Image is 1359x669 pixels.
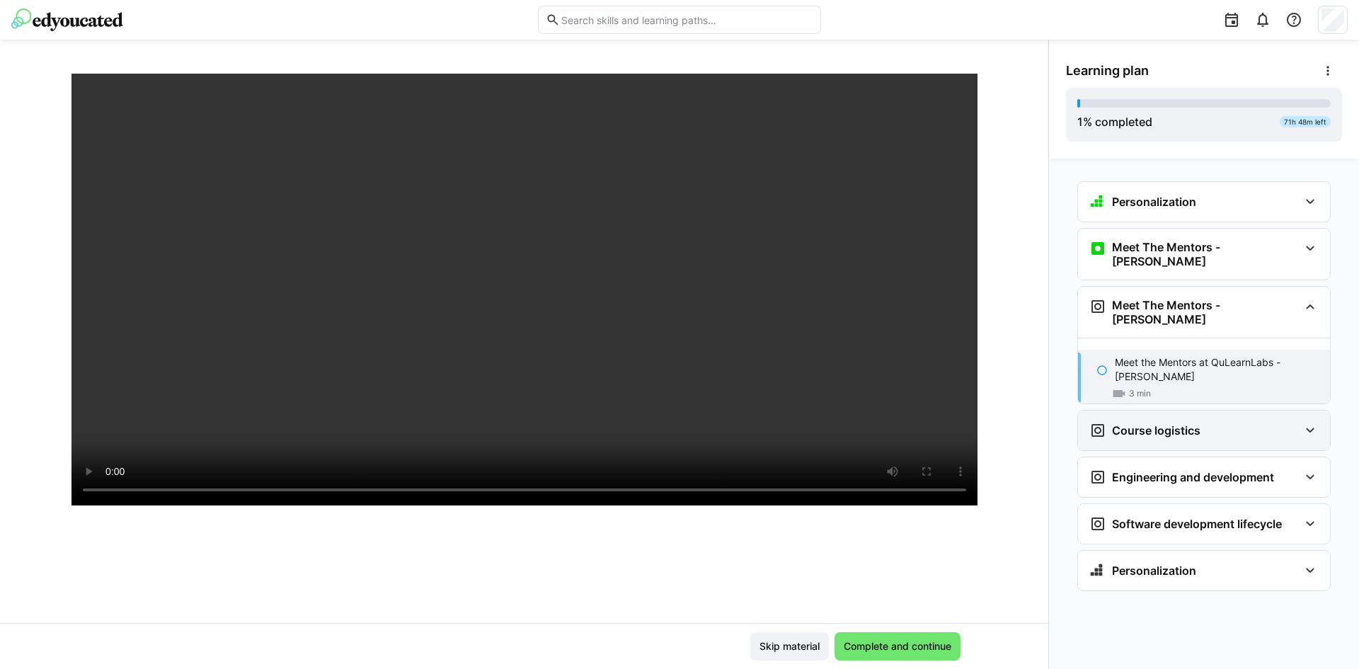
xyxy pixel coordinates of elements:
[1112,240,1299,268] h3: Meet The Mentors - [PERSON_NAME]
[1112,564,1196,578] h3: Personalization
[1066,63,1149,79] span: Learning plan
[1077,113,1152,130] div: % completed
[1280,116,1331,127] div: 71h 48m left
[560,13,813,26] input: Search skills and learning paths…
[1112,298,1299,326] h3: Meet The Mentors - [PERSON_NAME]
[1112,195,1196,209] h3: Personalization
[1112,423,1200,438] h3: Course logistics
[750,632,829,661] button: Skip material
[757,639,822,653] span: Skip material
[1112,517,1282,531] h3: Software development lifecycle
[1129,388,1151,399] span: 3 min
[1112,470,1274,484] h3: Engineering and development
[1115,355,1319,384] p: Meet the Mentors at QuLearnLabs - [PERSON_NAME]
[842,639,953,653] span: Complete and continue
[835,632,961,661] button: Complete and continue
[1077,115,1083,129] span: 1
